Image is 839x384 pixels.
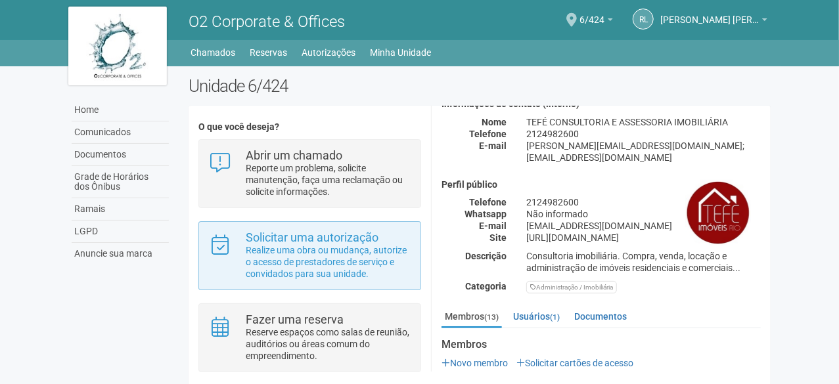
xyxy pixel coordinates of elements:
img: business.png [685,180,751,245]
strong: Telefone [469,197,507,207]
a: [PERSON_NAME] [PERSON_NAME] [660,16,767,27]
a: Minha Unidade [371,43,432,62]
a: Autorizações [302,43,356,62]
a: Reservas [250,43,288,62]
a: Documentos [571,307,630,326]
div: Consultoria imobiliária. Compra, venda, locação e administração de imóveis residenciais e comerci... [516,250,771,274]
p: Realize uma obra ou mudança, autorize o acesso de prestadores de serviço e convidados para sua un... [246,244,411,280]
div: [EMAIL_ADDRESS][DOMAIN_NAME] [516,220,771,232]
strong: Descrição [465,251,507,261]
a: Novo membro [442,358,508,368]
a: Comunicados [72,121,169,144]
strong: Abrir um chamado [246,148,342,162]
a: Usuários(1) [510,307,563,326]
strong: Solicitar uma autorização [246,230,378,244]
a: Anuncie sua marca [72,243,169,265]
strong: Site [489,232,507,243]
h4: O que você deseja? [198,122,421,132]
h2: Unidade 6/424 [189,76,771,96]
span: Robson Luiz Ferraro Motta [660,2,759,25]
div: TEFÉ CONSULTORIA E ASSESSORIA IMOBILIÁRIA [516,116,771,128]
a: Fazer uma reserva Reserve espaços como salas de reunião, auditórios ou áreas comum do empreendime... [209,314,411,362]
a: Chamados [191,43,236,62]
a: Grade de Horários dos Ônibus [72,166,169,198]
strong: E-mail [479,140,507,151]
strong: Telefone [469,129,507,139]
div: [URL][DOMAIN_NAME] [516,232,771,244]
div: 2124982600 [516,196,771,208]
p: Reserve espaços como salas de reunião, auditórios ou áreas comum do empreendimento. [246,326,411,362]
a: Documentos [72,144,169,166]
div: Administração / Imobiliária [526,281,617,293]
a: Membros(13) [442,307,502,328]
small: (13) [484,312,499,322]
a: Ramais [72,198,169,221]
a: Abrir um chamado Reporte um problema, solicite manutenção, faça uma reclamação ou solicite inform... [209,150,411,198]
div: 2124982600 [516,128,771,140]
span: O2 Corporate & Offices [189,12,345,31]
a: Solicitar cartões de acesso [516,358,633,368]
p: Reporte um problema, solicite manutenção, faça uma reclamação ou solicite informações. [246,162,411,198]
strong: Fazer uma reserva [246,312,344,326]
a: RL [633,9,654,30]
img: logo.jpg [68,7,167,85]
a: 6/424 [579,16,613,27]
strong: E-mail [479,221,507,231]
div: [PERSON_NAME][EMAIL_ADDRESS][DOMAIN_NAME]; [EMAIL_ADDRESS][DOMAIN_NAME] [516,140,771,163]
strong: Categoria [465,281,507,291]
strong: Membros [442,339,761,351]
span: 6/424 [579,2,604,25]
a: Solicitar uma autorização Realize uma obra ou mudança, autorize o acesso de prestadores de serviç... [209,232,411,280]
strong: Whatsapp [465,209,507,219]
a: LGPD [72,221,169,243]
div: Não informado [516,208,771,220]
h4: Perfil público [442,180,761,190]
small: (1) [550,312,560,322]
strong: Nome [482,117,507,127]
a: Home [72,99,169,121]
